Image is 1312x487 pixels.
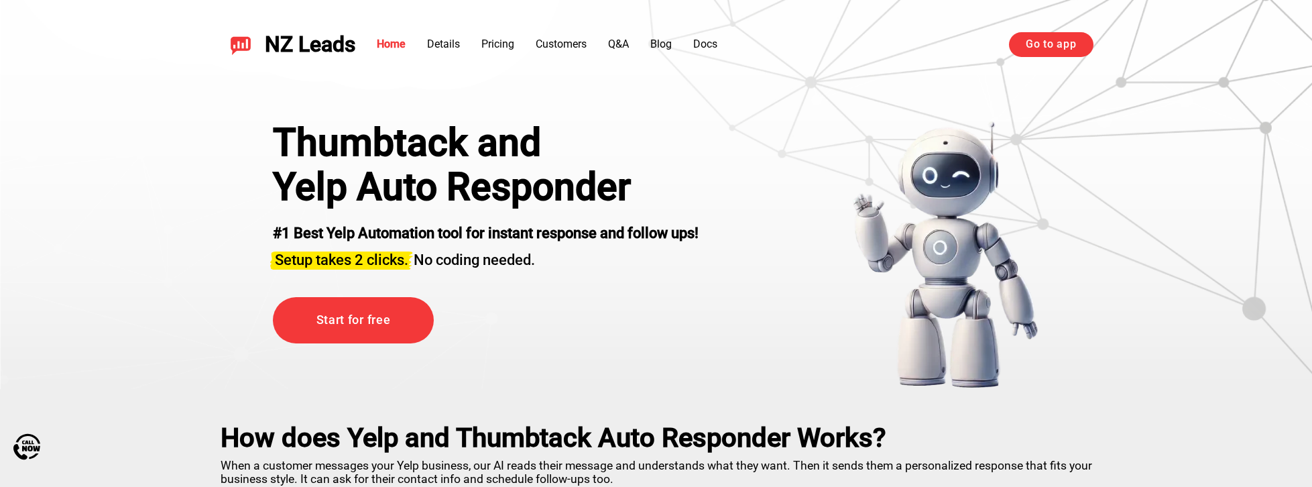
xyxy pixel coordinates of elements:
[427,38,460,50] a: Details
[481,38,514,50] a: Pricing
[230,34,251,55] img: NZ Leads logo
[273,243,699,270] h3: No coding needed.
[1009,32,1093,56] a: Go to app
[650,38,672,50] a: Blog
[221,423,1092,453] h2: How does Yelp and Thumbtack Auto Responder Works?
[852,121,1039,389] img: yelp bot
[275,252,408,268] span: Setup takes 2 clicks.
[377,38,406,50] a: Home
[608,38,629,50] a: Q&A
[273,225,699,241] strong: #1 Best Yelp Automation tool for instant response and follow ups!
[13,433,40,460] img: Call Now
[273,165,699,209] h1: Yelp Auto Responder
[273,297,434,343] a: Start for free
[693,38,717,50] a: Docs
[265,32,355,57] span: NZ Leads
[536,38,587,50] a: Customers
[273,121,699,165] div: Thumbtack and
